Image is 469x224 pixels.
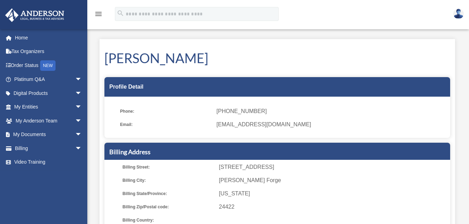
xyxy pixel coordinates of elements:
i: menu [94,10,103,18]
span: arrow_drop_down [75,73,89,87]
span: arrow_drop_down [75,100,89,114]
span: Phone: [120,106,212,116]
a: My Entitiesarrow_drop_down [5,100,93,114]
span: 24422 [219,202,448,212]
a: My Documentsarrow_drop_down [5,128,93,142]
a: Platinum Q&Aarrow_drop_down [5,73,93,87]
span: arrow_drop_down [75,128,89,142]
a: Video Training [5,155,93,169]
span: arrow_drop_down [75,86,89,100]
span: arrow_drop_down [75,141,89,156]
a: Tax Organizers [5,45,93,59]
span: Billing Street: [123,162,214,172]
span: arrow_drop_down [75,114,89,128]
span: [STREET_ADDRESS] [219,162,448,172]
span: [US_STATE] [219,189,448,199]
span: Email: [120,120,212,129]
a: My Anderson Teamarrow_drop_down [5,114,93,128]
span: Billing City: [123,176,214,185]
a: menu [94,12,103,18]
a: Billingarrow_drop_down [5,141,93,155]
h1: [PERSON_NAME] [104,49,450,67]
i: search [117,9,124,17]
span: Billing Zip/Postal code: [123,202,214,212]
span: [PHONE_NUMBER] [217,106,445,116]
span: Billing State/Province: [123,189,214,199]
a: Home [5,31,93,45]
img: User Pic [453,9,464,19]
h5: Billing Address [109,148,445,156]
img: Anderson Advisors Platinum Portal [3,8,66,22]
div: NEW [40,60,56,71]
a: Digital Productsarrow_drop_down [5,86,93,100]
span: [EMAIL_ADDRESS][DOMAIN_NAME] [217,120,445,129]
span: [PERSON_NAME] Forge [219,176,448,185]
div: Profile Detail [104,77,450,97]
a: Order StatusNEW [5,58,93,73]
